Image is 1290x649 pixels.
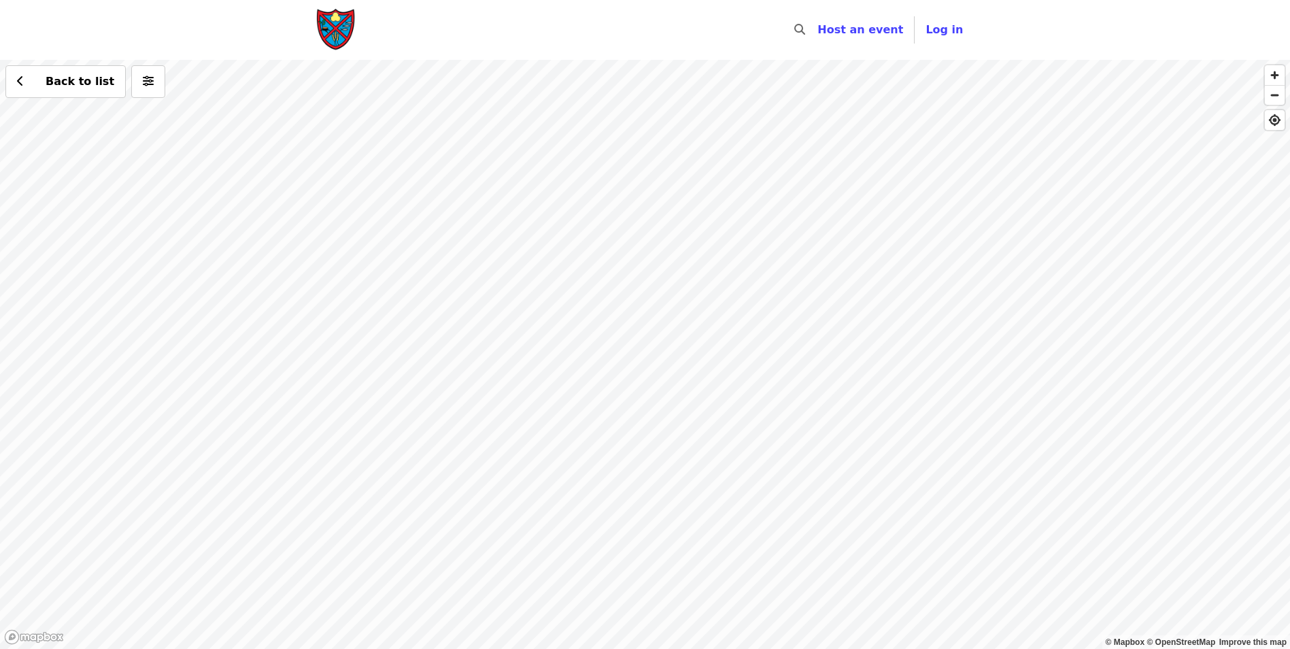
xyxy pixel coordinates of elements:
a: Mapbox [1106,637,1145,647]
span: Log in [926,23,963,36]
button: Log in [915,16,974,44]
span: Back to list [46,75,114,88]
i: sliders-h icon [143,75,154,88]
a: OpenStreetMap [1147,637,1215,647]
button: Zoom In [1265,65,1285,85]
i: chevron-left icon [17,75,24,88]
a: Mapbox logo [4,629,64,645]
button: Zoom Out [1265,85,1285,105]
img: Society of St. Andrew - Home [316,8,357,52]
i: search icon [794,23,805,36]
a: Host an event [817,23,903,36]
button: Find My Location [1265,110,1285,130]
button: Back to list [5,65,126,98]
input: Search [813,14,824,46]
a: Map feedback [1219,637,1287,647]
button: More filters (0 selected) [131,65,165,98]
